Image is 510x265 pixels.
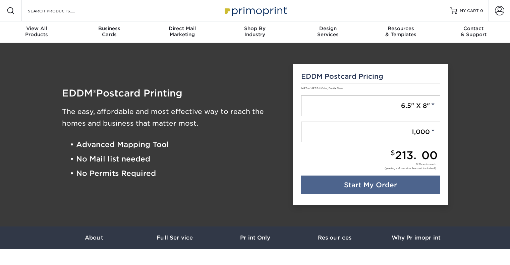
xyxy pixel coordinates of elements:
span: Contact [437,25,510,31]
input: SEARCH PRODUCTS..... [27,7,93,15]
a: 1,000 [301,122,440,142]
span: Direct Mail [146,25,219,31]
h3: About [54,235,134,241]
li: • No Mail list needed [70,152,283,166]
div: Marketing [146,25,219,38]
div: & Templates [364,25,437,38]
a: BusinessCards [73,21,146,43]
h3: Resources [295,235,376,241]
h3: Full Service [134,235,215,241]
span: ® [93,88,96,98]
a: Resources [295,226,376,249]
div: cents each (postage & service fee not included) [385,162,436,170]
a: 6.5" X 8" [301,95,440,116]
a: Print Only [215,226,295,249]
h1: EDDM Postcard Printing [62,88,283,98]
small: 14PT or 16PT Full Color, Double Sided [301,87,343,90]
div: Services [291,25,364,38]
div: Industry [219,25,291,38]
a: Resources& Templates [364,21,437,43]
h3: The easy, affordable and most effective way to reach the homes and business that matter most. [62,106,283,129]
a: About [54,226,134,249]
a: Start My Order [301,176,440,194]
span: Shop By [219,25,291,31]
a: Shop ByIndustry [219,21,291,43]
h3: Why Primoprint [376,235,456,241]
div: Cards [73,25,146,38]
h3: Print Only [215,235,295,241]
li: • Advanced Mapping Tool [70,137,283,152]
img: Primoprint [222,3,289,18]
span: Resources [364,25,437,31]
a: Why Primoprint [376,226,456,249]
span: 0 [480,8,483,13]
a: DesignServices [291,21,364,43]
a: Contact& Support [437,21,510,43]
div: & Support [437,25,510,38]
span: MY CART [460,8,479,14]
span: 0.21 [416,162,421,166]
span: 213.00 [395,149,438,162]
small: $ [391,149,395,157]
span: Business [73,25,146,31]
li: • No Permits Required [70,167,283,181]
a: Full Service [134,226,215,249]
span: Design [291,25,364,31]
a: Direct MailMarketing [146,21,219,43]
h5: EDDM Postcard Pricing [301,72,440,80]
